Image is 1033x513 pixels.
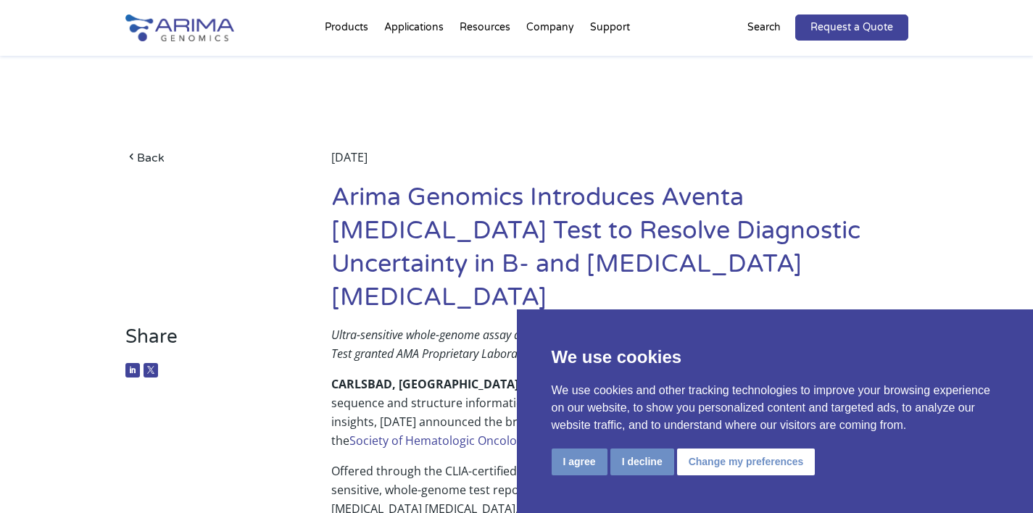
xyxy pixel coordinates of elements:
[125,14,234,41] img: Arima-Genomics-logo
[795,14,908,41] a: Request a Quote
[552,344,999,370] p: We use cookies
[331,148,908,181] div: [DATE]
[331,346,638,362] em: Test granted AMA Proprietary Laboratory Analysis (PLA) Code
[552,449,607,475] button: I agree
[747,18,781,37] p: Search
[349,433,529,449] a: Society of Hematologic Oncology
[610,449,674,475] button: I decline
[677,449,816,475] button: Change my preferences
[331,327,776,343] em: Ultra-sensitive whole-genome assay detects fusions and rearrangements missed by FISH.
[331,375,908,462] p: – ., a company leveraging whole-genome sequence and structure information to provide comprehensiv...
[125,148,289,167] a: Back
[125,325,289,359] h3: Share
[331,181,908,325] h1: Arima Genomics Introduces Aventa [MEDICAL_DATA] Test to Resolve Diagnostic Uncertainty in B- and ...
[331,376,527,392] b: CARLSBAD, [GEOGRAPHIC_DATA] –
[552,382,999,434] p: We use cookies and other tracking technologies to improve your browsing experience on our website...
